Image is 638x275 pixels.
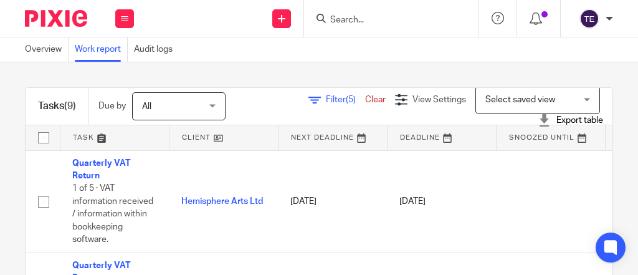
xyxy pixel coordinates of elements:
div: Export table [538,114,603,127]
img: svg%3E [579,9,599,29]
span: Select saved view [485,95,555,104]
td: [DATE] [278,150,387,253]
span: Filter [326,95,365,104]
img: Pixie [25,10,87,27]
p: Due by [98,100,126,112]
a: Quarterly VAT Return [72,159,131,180]
a: Work report [75,37,128,62]
div: [DATE] [399,195,483,208]
span: 1 of 5 · VAT information received / information within bookkeeping software. [72,184,153,244]
a: Overview [25,37,69,62]
input: Search [329,15,441,26]
h1: Tasks [38,100,76,113]
a: Audit logs [134,37,179,62]
span: View Settings [412,95,466,104]
span: (9) [64,101,76,111]
span: (5) [346,95,356,104]
span: All [142,102,151,111]
a: Hemisphere Arts Ltd [181,197,263,206]
a: Clear [365,95,386,104]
